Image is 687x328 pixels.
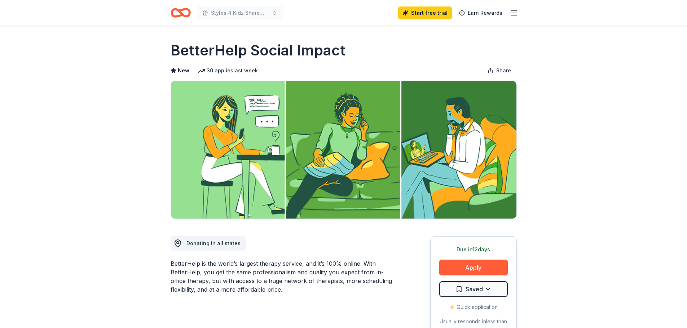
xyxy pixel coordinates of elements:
a: Home [171,4,191,21]
img: Image for BetterHelp Social Impact [171,81,516,219]
span: New [178,66,189,75]
div: BetterHelp is the world’s largest therapy service, and it’s 100% online. With BetterHelp, you get... [171,259,396,294]
span: Saved [466,284,483,294]
div: Due in 12 days [439,245,508,254]
button: Styles 4 Kidz Shine Nationwide Fall Gala [197,6,283,20]
span: Styles 4 Kidz Shine Nationwide Fall Gala [211,9,269,17]
a: Earn Rewards [455,6,507,19]
div: ⚡️ Quick application [439,303,508,311]
span: Donating in all states [186,240,241,246]
button: Apply [439,260,508,275]
button: Share [482,63,517,78]
div: 30 applies last week [198,66,258,75]
span: Share [496,66,511,75]
a: Start free trial [398,6,452,19]
h1: BetterHelp Social Impact [171,40,345,60]
button: Saved [439,281,508,297]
